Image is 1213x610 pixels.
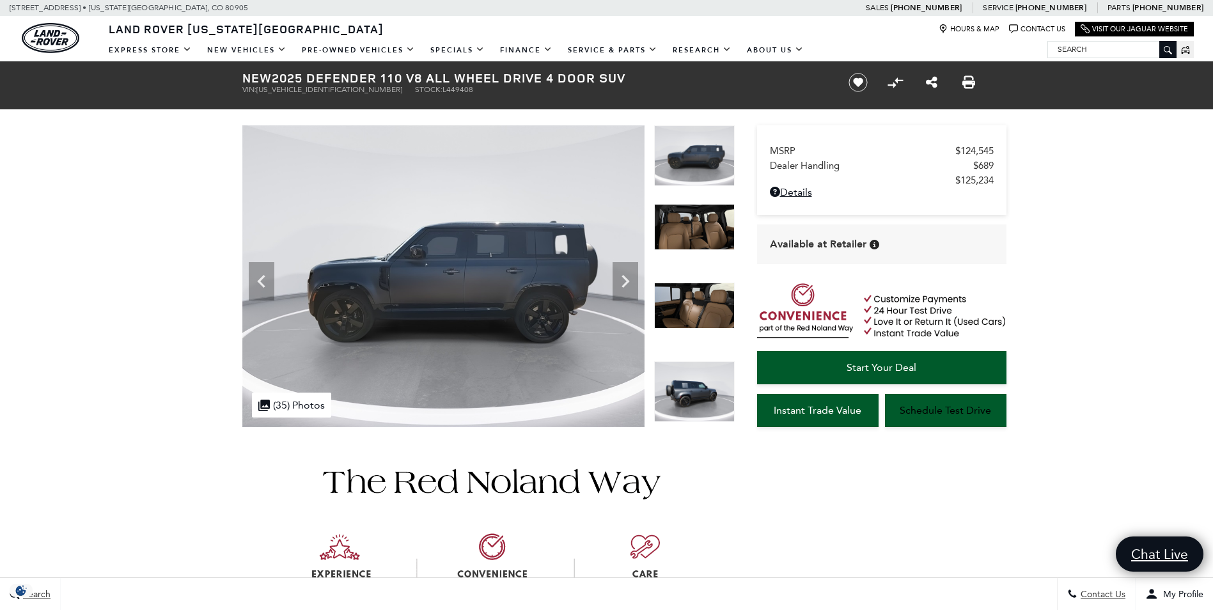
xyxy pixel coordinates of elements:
a: Land Rover [US_STATE][GEOGRAPHIC_DATA] [101,21,391,36]
img: New 2025 Carpathian Grey LAND ROVER V8 image 7 [654,283,735,329]
span: MSRP [770,145,955,157]
img: Opt-Out Icon [6,584,36,597]
span: Parts [1107,3,1131,12]
span: Chat Live [1125,545,1194,563]
span: Stock: [415,85,442,94]
button: Compare Vehicle [886,73,905,92]
nav: Main Navigation [101,39,811,61]
img: New 2025 Carpathian Grey LAND ROVER V8 image 5 [242,125,645,427]
span: Instant Trade Value [774,404,861,416]
div: Previous [249,262,274,301]
a: Start Your Deal [757,351,1006,384]
span: VIN: [242,85,256,94]
img: New 2025 Carpathian Grey LAND ROVER V8 image 6 [654,204,735,250]
a: Finance [492,39,560,61]
a: Specials [423,39,492,61]
img: Land Rover [22,23,79,53]
a: MSRP $124,545 [770,145,994,157]
button: Open user profile menu [1136,578,1213,610]
a: [PHONE_NUMBER] [1015,3,1086,13]
a: Visit Our Jaguar Website [1081,24,1188,34]
div: Next [613,262,638,301]
span: Dealer Handling [770,160,973,171]
a: Dealer Handling $689 [770,160,994,171]
a: New Vehicles [200,39,294,61]
a: land-rover [22,23,79,53]
span: Service [983,3,1013,12]
span: $124,545 [955,145,994,157]
a: Research [665,39,739,61]
a: Schedule Test Drive [885,394,1006,427]
span: [US_VEHICLE_IDENTIFICATION_NUMBER] [256,85,402,94]
span: Schedule Test Drive [900,404,991,416]
a: $125,234 [770,175,994,186]
strong: New [242,69,272,86]
div: Vehicle is in stock and ready for immediate delivery. Due to demand, availability is subject to c... [870,240,879,249]
section: Click to Open Cookie Consent Modal [6,584,36,597]
div: (35) Photos [252,393,331,418]
a: Details [770,186,994,198]
a: [PHONE_NUMBER] [1132,3,1203,13]
input: Search [1048,42,1176,57]
span: $689 [973,160,994,171]
a: Instant Trade Value [757,394,879,427]
button: Save vehicle [844,72,872,93]
span: $125,234 [955,175,994,186]
span: Available at Retailer [770,237,866,251]
a: Contact Us [1009,24,1065,34]
h1: 2025 Defender 110 V8 All Wheel Drive 4 Door SUV [242,71,827,85]
a: [STREET_ADDRESS] • [US_STATE][GEOGRAPHIC_DATA], CO 80905 [10,3,248,12]
span: L449408 [442,85,473,94]
a: Pre-Owned Vehicles [294,39,423,61]
span: Sales [866,3,889,12]
a: Print this New 2025 Defender 110 V8 All Wheel Drive 4 Door SUV [962,75,975,90]
img: New 2025 Carpathian Grey LAND ROVER V8 image 5 [654,125,735,186]
img: New 2025 Carpathian Grey LAND ROVER V8 image 8 [654,361,735,422]
span: Start Your Deal [847,361,916,373]
a: [PHONE_NUMBER] [891,3,962,13]
a: EXPRESS STORE [101,39,200,61]
span: My Profile [1158,589,1203,600]
span: Contact Us [1077,589,1125,600]
a: Chat Live [1116,536,1203,572]
a: Hours & Map [939,24,999,34]
a: Share this New 2025 Defender 110 V8 All Wheel Drive 4 Door SUV [926,75,937,90]
a: Service & Parts [560,39,665,61]
span: Land Rover [US_STATE][GEOGRAPHIC_DATA] [109,21,384,36]
a: About Us [739,39,811,61]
